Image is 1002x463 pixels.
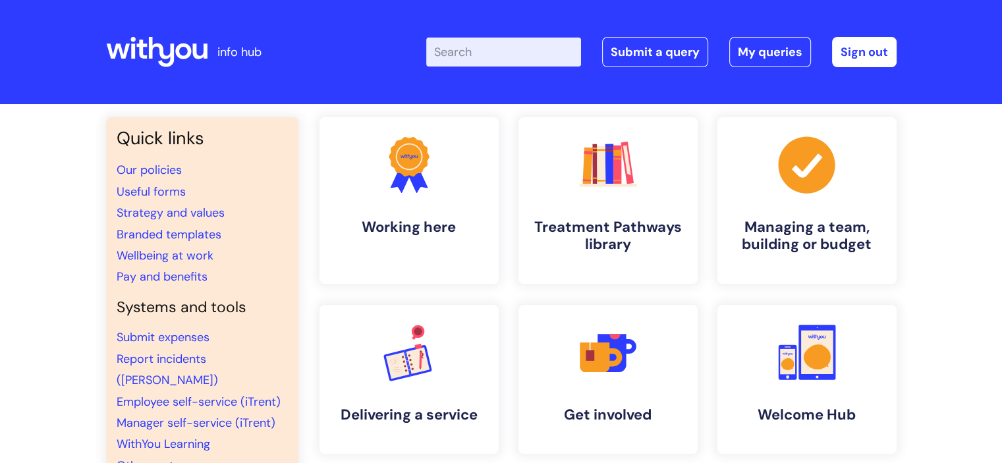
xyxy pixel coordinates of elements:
[117,162,182,178] a: Our policies
[728,219,886,254] h4: Managing a team, building or budget
[117,329,209,345] a: Submit expenses
[717,305,897,454] a: Welcome Hub
[330,406,488,423] h4: Delivering a service
[426,37,897,67] div: | -
[117,184,186,200] a: Useful forms
[320,305,499,454] a: Delivering a service
[518,117,698,284] a: Treatment Pathways library
[518,305,698,454] a: Get involved
[320,117,499,284] a: Working here
[602,37,708,67] a: Submit a query
[832,37,897,67] a: Sign out
[117,415,275,431] a: Manager self-service (iTrent)
[728,406,886,423] h4: Welcome Hub
[117,394,281,410] a: Employee self-service (iTrent)
[117,248,213,263] a: Wellbeing at work
[117,227,221,242] a: Branded templates
[729,37,811,67] a: My queries
[117,269,208,285] a: Pay and benefits
[117,205,225,221] a: Strategy and values
[117,128,288,149] h3: Quick links
[529,219,687,254] h4: Treatment Pathways library
[217,41,262,63] p: info hub
[117,351,218,388] a: Report incidents ([PERSON_NAME])
[426,38,581,67] input: Search
[529,406,687,423] h4: Get involved
[117,436,210,452] a: WithYou Learning
[717,117,897,284] a: Managing a team, building or budget
[117,298,288,317] h4: Systems and tools
[330,219,488,236] h4: Working here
